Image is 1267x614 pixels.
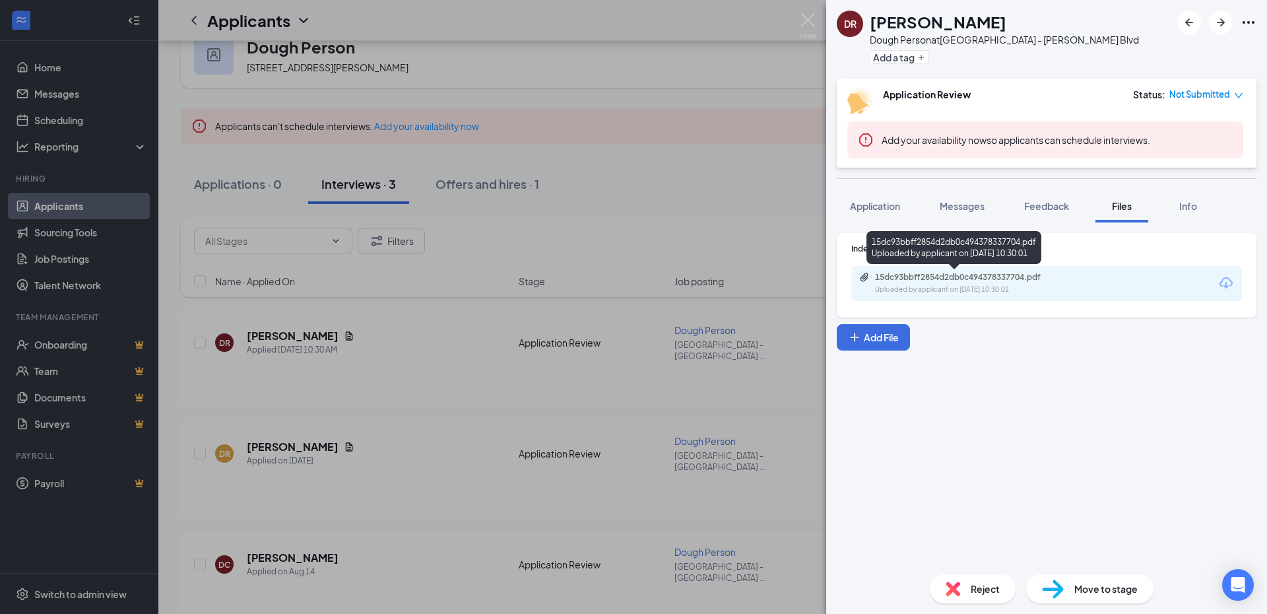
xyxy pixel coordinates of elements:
[848,331,861,344] svg: Plus
[1181,15,1197,30] svg: ArrowLeftNew
[1112,200,1132,212] span: Files
[1024,200,1069,212] span: Feedback
[1234,91,1243,100] span: down
[1209,11,1233,34] button: ArrowRight
[1133,88,1165,101] div: Status :
[870,33,1139,46] div: Dough Person at [GEOGRAPHIC_DATA] - [PERSON_NAME] Blvd
[859,272,870,283] svg: Paperclip
[850,200,900,212] span: Application
[971,582,1000,596] span: Reject
[1169,88,1230,101] span: Not Submitted
[882,133,987,147] button: Add your availability now
[875,272,1060,283] div: 15dc93bbff2854d2db0c494378337704.pdf
[851,243,1242,254] div: Indeed Resume
[1074,582,1138,596] span: Move to stage
[1218,275,1234,291] svg: Download
[940,200,985,212] span: Messages
[882,134,1150,146] span: so applicants can schedule interviews.
[875,285,1073,295] div: Uploaded by applicant on [DATE] 10:30:01
[858,132,874,148] svg: Error
[1213,15,1229,30] svg: ArrowRight
[837,324,910,351] button: Add FilePlus
[870,11,1006,33] h1: [PERSON_NAME]
[883,88,971,100] b: Application Review
[870,50,928,64] button: PlusAdd a tag
[917,53,925,61] svg: Plus
[1222,569,1254,601] div: Open Intercom Messenger
[859,272,1073,295] a: Paperclip15dc93bbff2854d2db0c494378337704.pdfUploaded by applicant on [DATE] 10:30:01
[866,231,1041,264] div: 15dc93bbff2854d2db0c494378337704.pdf Uploaded by applicant on [DATE] 10:30:01
[844,17,857,30] div: DR
[1179,200,1197,212] span: Info
[1241,15,1256,30] svg: Ellipses
[1177,11,1201,34] button: ArrowLeftNew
